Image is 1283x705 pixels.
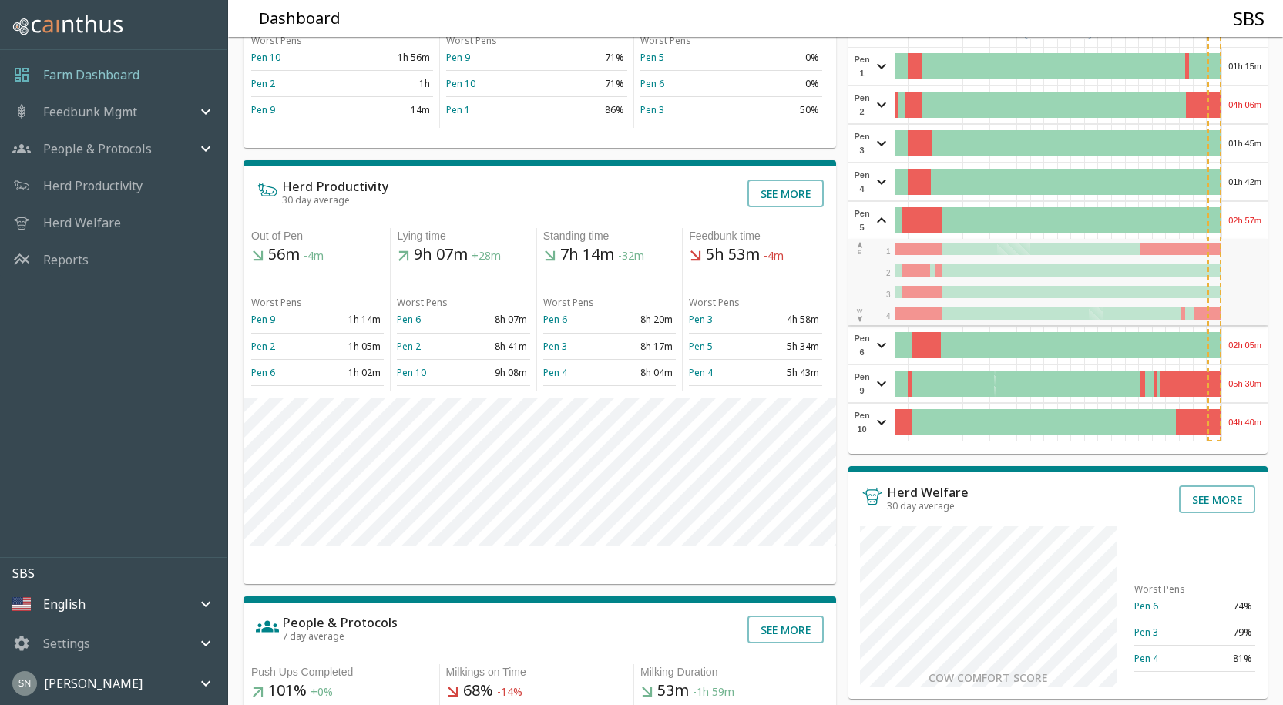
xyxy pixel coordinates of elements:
td: 81% [1195,646,1255,672]
td: 1h [342,71,433,97]
h5: Dashboard [259,8,341,29]
td: 1h 02m [317,359,384,385]
span: 3 [886,290,891,299]
td: 8h 04m [610,359,676,385]
p: People & Protocols [43,139,152,158]
p: English [43,595,86,613]
h6: People & Protocols [282,616,398,629]
h5: 101% [251,680,433,702]
h5: 68% [446,680,628,702]
td: 79% [1195,619,1255,646]
div: Feedbunk time [689,228,821,244]
a: Pen 9 [251,313,275,326]
td: 8h 07m [464,307,530,333]
div: 02h 05m [1222,327,1268,364]
a: Pen 6 [1134,599,1158,613]
td: 5h 34m [755,333,821,359]
td: 5h 43m [755,359,821,385]
span: Worst Pens [446,34,497,47]
td: 8h 20m [610,307,676,333]
span: Pen 6 [852,331,872,359]
a: Farm Dashboard [43,65,139,84]
td: 1h 05m [317,333,384,359]
span: 1 [886,247,891,256]
span: Worst Pens [251,34,302,47]
span: 7 day average [282,629,344,643]
h5: 9h 07m [397,244,529,266]
span: Worst Pens [689,296,740,309]
a: Pen 2 [397,340,421,353]
div: 01h 45m [1222,125,1268,162]
p: [PERSON_NAME] [44,674,143,693]
td: 8h 41m [464,333,530,359]
h6: Herd Welfare [887,486,969,499]
div: 05h 30m [1222,365,1268,402]
span: Pen 2 [852,91,872,119]
a: Pen 6 [640,77,664,90]
td: 71% [536,71,627,97]
a: Pen 4 [1134,652,1158,665]
a: Pen 3 [1134,626,1158,639]
div: Standing time [543,228,676,244]
span: 2 [886,269,891,277]
td: 0% [731,45,822,71]
td: 74% [1195,593,1255,619]
td: 0% [731,71,822,97]
button: See more [1179,485,1255,513]
span: -4m [304,249,324,264]
td: 1h 14m [317,307,384,333]
div: Milking Duration [640,664,822,680]
button: See more [747,180,824,207]
span: Worst Pens [251,296,302,309]
p: Reports [43,250,89,269]
td: 86% [536,97,627,123]
td: 9h 08m [464,359,530,385]
div: 01h 42m [1222,163,1268,200]
span: Worst Pens [1134,582,1185,596]
p: Settings [43,634,90,653]
a: Pen 6 [251,366,275,379]
h4: SBS [1233,7,1265,30]
div: Push Ups Completed [251,664,433,680]
a: Pen 9 [251,103,275,116]
span: Worst Pens [543,296,594,309]
div: 04h 06m [1222,86,1268,123]
span: -1h 59m [693,685,734,700]
a: Herd Welfare [43,213,121,232]
span: 30 day average [887,499,955,512]
span: -14% [497,685,522,700]
h6: Cow Comfort Score [929,670,1047,687]
h6: Herd Productivity [282,180,388,193]
span: +0% [311,685,333,700]
span: +28m [472,249,501,264]
a: Pen 9 [446,51,470,64]
a: Herd Productivity [43,176,143,195]
a: Pen 4 [543,366,567,379]
span: Pen 1 [852,52,872,80]
span: Worst Pens [640,34,691,47]
span: 30 day average [282,193,350,206]
td: 14m [342,97,433,123]
span: Pen 4 [852,168,872,196]
td: 71% [536,45,627,71]
div: W [856,307,864,324]
div: 01h 15m [1222,48,1268,85]
a: Pen 6 [543,313,567,326]
span: -4m [764,249,784,264]
span: Pen 5 [852,206,872,234]
a: Pen 3 [689,313,713,326]
span: Worst Pens [397,296,448,309]
div: Out of Pen [251,228,384,244]
a: Pen 10 [446,77,475,90]
td: 50% [731,97,822,123]
div: 02h 57m [1222,202,1268,239]
div: Milkings on Time [446,664,628,680]
h5: 5h 53m [689,244,821,266]
td: 1h 56m [342,45,433,71]
a: Pen 10 [397,366,426,379]
a: Pen 3 [543,340,567,353]
a: Pen 10 [251,51,280,64]
h5: 7h 14m [543,244,676,266]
